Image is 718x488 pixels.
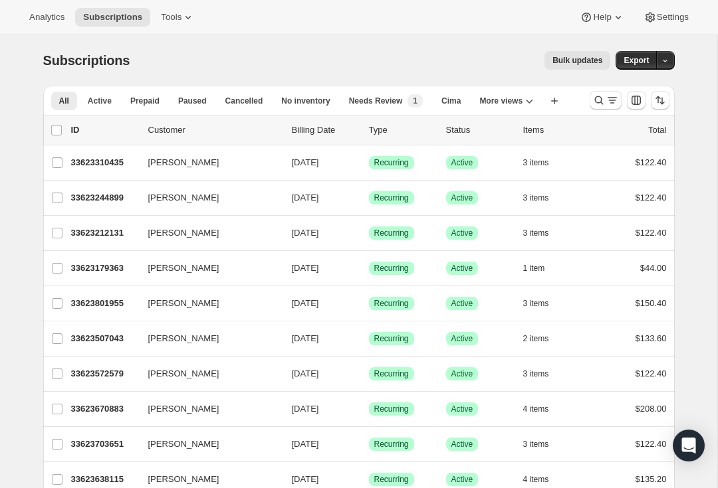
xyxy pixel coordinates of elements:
button: Tools [153,8,203,27]
span: Recurring [374,439,409,449]
span: 4 items [523,474,549,485]
span: $133.60 [636,333,667,343]
button: Settings [636,8,697,27]
div: Items [523,123,590,137]
button: 3 items [523,294,564,313]
button: 3 items [523,224,564,242]
p: 33623638115 [71,473,138,486]
button: [PERSON_NAME] [140,222,273,244]
button: [PERSON_NAME] [140,434,273,455]
p: 33623670883 [71,402,138,416]
div: 33623179363[PERSON_NAME][DATE]SuccessRecurringSuccessActive1 item$44.00 [71,259,667,278]
span: Recurring [374,333,409,344]
span: Help [593,12,611,23]
span: 3 items [523,439,549,449]
button: Subscriptions [75,8,150,27]
div: 33623801955[PERSON_NAME][DATE]SuccessRecurringSuccessActive3 items$150.40 [71,294,667,313]
span: [PERSON_NAME] [148,367,219,380]
button: 3 items [523,189,564,207]
button: Help [572,8,632,27]
span: No inventory [281,96,330,106]
p: 33623801955 [71,297,138,310]
button: [PERSON_NAME] [140,328,273,349]
button: 2 items [523,329,564,348]
span: Active [451,333,473,344]
span: Active [451,474,473,485]
span: Recurring [374,263,409,274]
button: Create new view [544,92,565,110]
button: Analytics [21,8,72,27]
p: 33623310435 [71,156,138,169]
span: [DATE] [292,404,319,414]
div: Open Intercom Messenger [673,430,705,461]
span: Recurring [374,404,409,414]
span: [PERSON_NAME] [148,332,219,345]
span: Active [88,96,112,106]
span: $122.40 [636,193,667,203]
button: Customize table column order and visibility [627,91,646,110]
span: Recurring [374,228,409,238]
div: 33623212131[PERSON_NAME][DATE]SuccessRecurringSuccessActive3 items$122.40 [71,224,667,242]
span: [PERSON_NAME] [148,226,219,240]
button: 1 item [523,259,560,278]
span: Cima [441,96,461,106]
span: [DATE] [292,439,319,449]
button: [PERSON_NAME] [140,152,273,173]
div: 33623670883[PERSON_NAME][DATE]SuccessRecurringSuccessActive4 items$208.00 [71,400,667,418]
p: ID [71,123,138,137]
span: Tools [161,12,181,23]
span: 2 items [523,333,549,344]
span: $44.00 [640,263,667,273]
button: Bulk updates [544,51,610,70]
span: [DATE] [292,157,319,167]
span: [DATE] [292,333,319,343]
span: Active [451,193,473,203]
span: [PERSON_NAME] [148,262,219,275]
span: [PERSON_NAME] [148,402,219,416]
span: [DATE] [292,193,319,203]
span: [DATE] [292,368,319,378]
p: 33623572579 [71,367,138,380]
span: $208.00 [636,404,667,414]
span: Recurring [374,157,409,168]
button: [PERSON_NAME] [140,187,273,208]
span: Active [451,263,473,274]
div: IDCustomerBilling DateTypeStatusItemsTotal [71,123,667,137]
span: 1 item [523,263,545,274]
span: $150.40 [636,298,667,308]
button: 3 items [523,153,564,172]
button: Sort the results [651,91,669,110]
span: Recurring [374,474,409,485]
button: 3 items [523,365,564,383]
span: Active [451,404,473,414]
p: 33623507043 [71,332,138,345]
span: $122.40 [636,228,667,238]
p: 33623244899 [71,191,138,204]
span: [PERSON_NAME] [148,191,219,204]
span: [PERSON_NAME] [148,297,219,310]
span: Prepaid [130,96,160,106]
span: Settings [657,12,689,23]
button: [PERSON_NAME] [140,258,273,279]
button: 4 items [523,400,564,418]
span: More views [479,96,523,106]
p: 33623212131 [71,226,138,240]
span: $122.40 [636,157,667,167]
div: 33623310435[PERSON_NAME][DATE]SuccessRecurringSuccessActive3 items$122.40 [71,153,667,172]
span: Active [451,157,473,168]
span: Needs Review [349,96,403,106]
p: 33623179363 [71,262,138,275]
span: 3 items [523,228,549,238]
button: [PERSON_NAME] [140,293,273,314]
span: Active [451,228,473,238]
span: Paused [178,96,207,106]
span: [DATE] [292,228,319,238]
p: Total [648,123,666,137]
span: Subscriptions [83,12,142,23]
span: Recurring [374,193,409,203]
span: Cancelled [225,96,263,106]
span: Recurring [374,298,409,309]
span: [DATE] [292,474,319,484]
div: 33623703651[PERSON_NAME][DATE]SuccessRecurringSuccessActive3 items$122.40 [71,435,667,453]
div: 33623244899[PERSON_NAME][DATE]SuccessRecurringSuccessActive3 items$122.40 [71,189,667,207]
